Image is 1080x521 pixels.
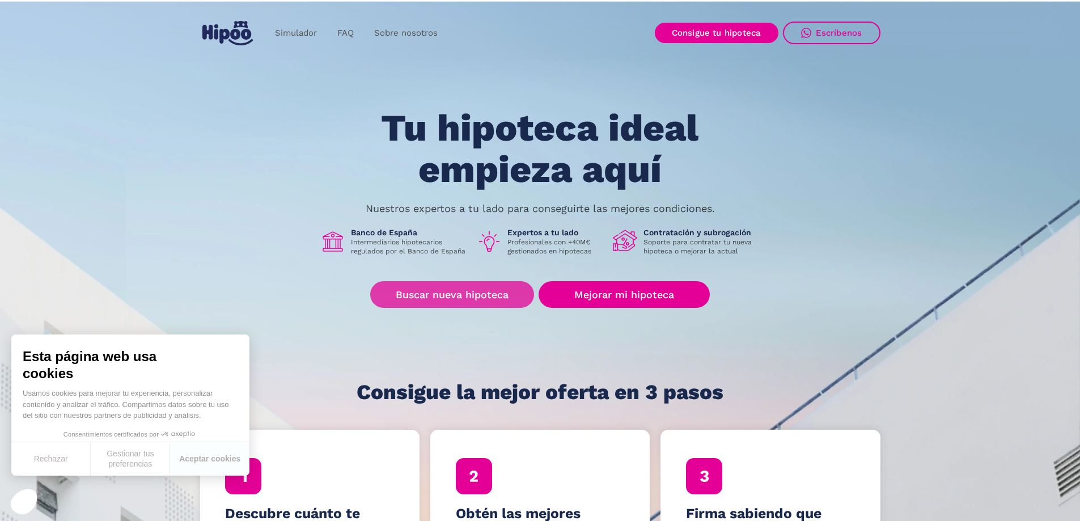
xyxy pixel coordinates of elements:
[351,227,468,238] h1: Banco de España
[366,204,715,213] p: Nuestros expertos a tu lado para conseguirte las mejores condiciones.
[370,281,534,308] a: Buscar nueva hipoteca
[643,227,760,238] h1: Contratación y subrogación
[357,381,723,404] h1: Consigue la mejor oferta en 3 pasos
[783,22,880,44] a: Escríbenos
[507,238,604,256] p: Profesionales con +40M€ gestionados en hipotecas
[539,281,709,308] a: Mejorar mi hipoteca
[816,28,862,38] div: Escríbenos
[364,22,448,44] a: Sobre nosotros
[265,22,327,44] a: Simulador
[327,22,364,44] a: FAQ
[507,227,604,238] h1: Expertos a tu lado
[655,23,778,43] a: Consigue tu hipoteca
[643,238,760,256] p: Soporte para contratar tu nueva hipoteca o mejorar la actual
[325,108,755,190] h1: Tu hipoteca ideal empieza aquí
[351,238,468,256] p: Intermediarios hipotecarios regulados por el Banco de España
[200,16,256,50] a: home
